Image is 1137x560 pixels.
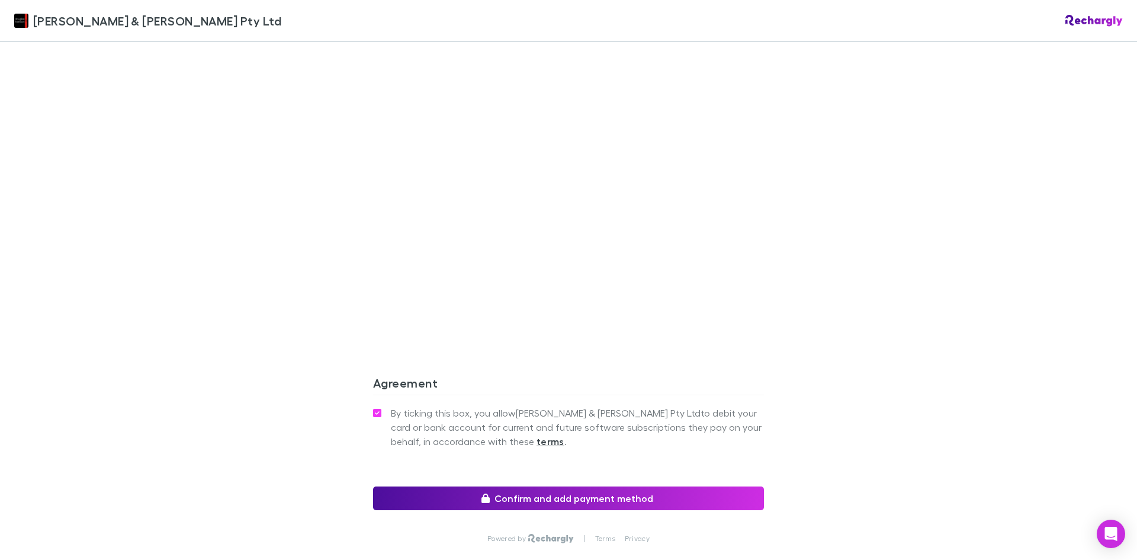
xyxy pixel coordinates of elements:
[373,487,764,510] button: Confirm and add payment method
[528,534,574,543] img: Rechargly Logo
[487,534,528,543] p: Powered by
[583,534,585,543] p: |
[595,534,615,543] a: Terms
[33,12,281,30] span: [PERSON_NAME] & [PERSON_NAME] Pty Ltd
[14,14,28,28] img: Douglas & Harrison Pty Ltd's Logo
[373,376,764,395] h3: Agreement
[537,436,564,447] strong: terms
[371,48,766,321] iframe: Secure address input frame
[391,406,764,449] span: By ticking this box, you allow [PERSON_NAME] & [PERSON_NAME] Pty Ltd to debit your card or bank a...
[1065,15,1123,27] img: Rechargly Logo
[1097,520,1125,548] div: Open Intercom Messenger
[625,534,650,543] a: Privacy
